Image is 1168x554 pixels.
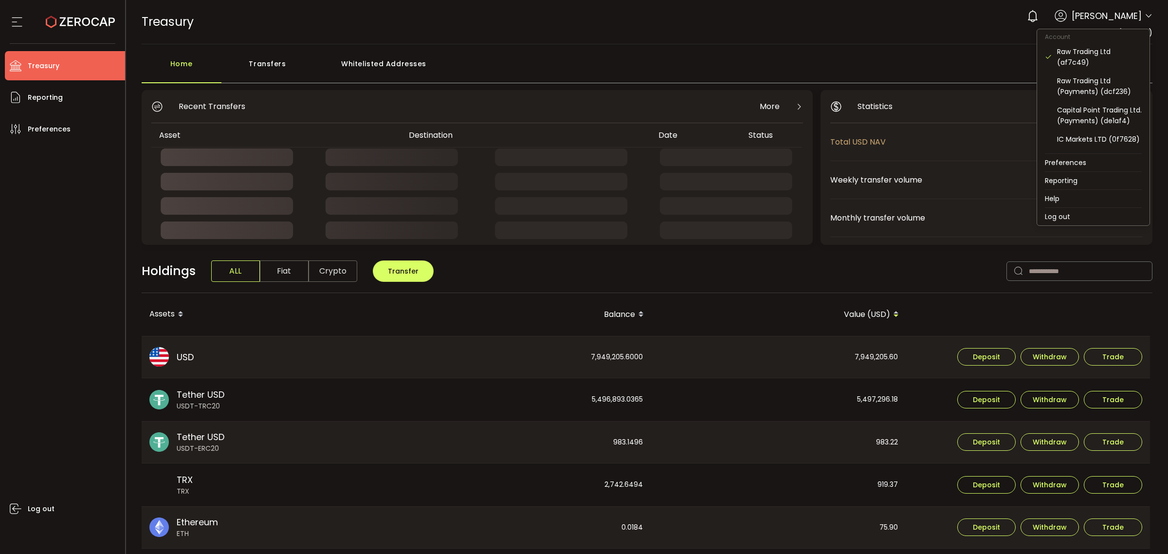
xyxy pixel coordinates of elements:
[1084,433,1142,451] button: Trade
[652,507,906,549] div: 75.90
[957,433,1016,451] button: Deposit
[177,486,193,497] span: TRX
[1021,348,1079,366] button: Withdraw
[830,212,1093,224] span: Monthly transfer volume
[957,476,1016,494] button: Deposit
[397,463,651,506] div: 2,742.6494
[1033,396,1067,403] span: Withdraw
[973,524,1000,531] span: Deposit
[314,54,454,83] div: Whitelisted Addresses
[149,475,169,495] img: trx_portfolio.svg
[151,129,401,141] div: Asset
[28,59,59,73] span: Treasury
[1057,46,1142,68] div: Raw Trading Ltd (af7c49)
[397,336,651,378] div: 7,949,205.6000
[177,529,218,539] span: ETH
[177,401,224,411] span: USDT-TRC20
[652,422,906,463] div: 983.22
[149,432,169,452] img: usdt_portfolio.svg
[1072,9,1142,22] span: [PERSON_NAME]
[177,443,224,454] span: USDT-ERC20
[1119,507,1168,554] iframe: Chat Widget
[177,516,218,529] span: Ethereum
[1055,27,1152,38] span: Raw Trading Ltd (af7c49)
[1033,524,1067,531] span: Withdraw
[1021,476,1079,494] button: Withdraw
[1057,152,1142,174] div: Capital Point Trading Ltd. (B2B) (ce2efa)
[1057,105,1142,126] div: Capital Point Trading Ltd. (Payments) (de1af4)
[1033,439,1067,445] span: Withdraw
[149,347,169,367] img: usd_portfolio.svg
[1084,518,1142,536] button: Trade
[652,463,906,506] div: 919.37
[741,129,802,141] div: Status
[1037,208,1150,225] li: Log out
[373,260,434,282] button: Transfer
[388,266,419,276] span: Transfer
[28,122,71,136] span: Preferences
[652,378,906,421] div: 5,497,296.18
[1037,154,1150,171] li: Preferences
[973,396,1000,403] span: Deposit
[1102,524,1124,531] span: Trade
[1021,433,1079,451] button: Withdraw
[1037,33,1078,41] span: Account
[973,439,1000,445] span: Deposit
[397,507,651,549] div: 0.0184
[397,422,651,463] div: 983.1496
[179,100,245,112] span: Recent Transfers
[1033,481,1067,488] span: Withdraw
[149,390,169,409] img: usdt_portfolio.svg
[957,518,1016,536] button: Deposit
[142,262,196,280] span: Holdings
[177,351,194,364] span: USD
[397,378,651,421] div: 5,496,893.0365
[830,136,1087,148] span: Total USD NAV
[858,100,893,112] span: Statistics
[1102,439,1124,445] span: Trade
[1021,518,1079,536] button: Withdraw
[1102,481,1124,488] span: Trade
[211,260,260,282] span: ALL
[149,517,169,537] img: eth_portfolio.svg
[1033,353,1067,360] span: Withdraw
[28,91,63,105] span: Reporting
[142,13,194,30] span: Treasury
[1084,476,1142,494] button: Trade
[652,336,906,378] div: 7,949,205.60
[260,260,309,282] span: Fiat
[973,353,1000,360] span: Deposit
[142,306,397,323] div: Assets
[221,54,314,83] div: Transfers
[177,473,193,486] span: TRX
[651,129,741,141] div: Date
[142,54,221,83] div: Home
[177,430,224,443] span: Tether USD
[830,174,1122,186] span: Weekly transfer volume
[1102,396,1124,403] span: Trade
[760,100,780,112] span: More
[957,391,1016,408] button: Deposit
[1057,75,1142,97] div: Raw Trading Ltd (Payments) (dcf236)
[177,388,224,401] span: Tether USD
[973,481,1000,488] span: Deposit
[957,348,1016,366] button: Deposit
[1084,391,1142,408] button: Trade
[652,306,907,323] div: Value (USD)
[1102,353,1124,360] span: Trade
[401,129,651,141] div: Destination
[1021,391,1079,408] button: Withdraw
[1037,190,1150,207] li: Help
[397,306,652,323] div: Balance
[309,260,357,282] span: Crypto
[1057,134,1142,145] div: IC Markets LTD (0f7628)
[28,502,55,516] span: Log out
[1084,348,1142,366] button: Trade
[1037,172,1150,189] li: Reporting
